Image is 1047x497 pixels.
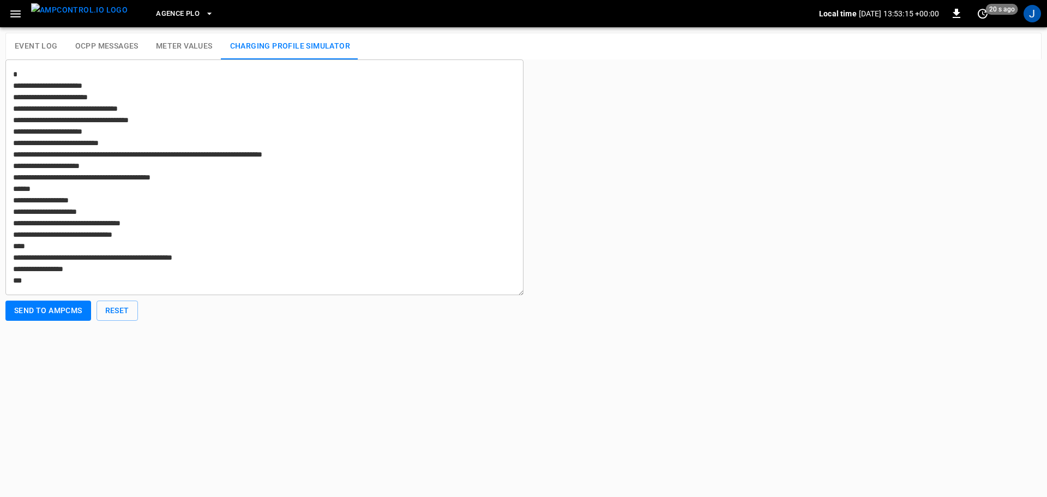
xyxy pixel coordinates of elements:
button: Send to AmpCMS [5,301,91,321]
img: ampcontrol.io logo [31,3,128,17]
p: Local time [819,8,857,19]
button: set refresh interval [974,5,991,22]
p: [DATE] 13:53:15 +00:00 [859,8,939,19]
button: Meter Values [147,33,221,59]
span: Agence PLO [156,8,200,20]
button: Event Log [6,33,67,59]
div: reports tabs [6,33,1041,59]
span: 20 s ago [986,4,1018,15]
button: Agence PLO [152,3,218,25]
button: Reset [97,301,138,321]
button: OCPP Messages [67,33,147,59]
div: profile-icon [1024,5,1041,22]
button: Charging Profile Simulator [221,33,359,59]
